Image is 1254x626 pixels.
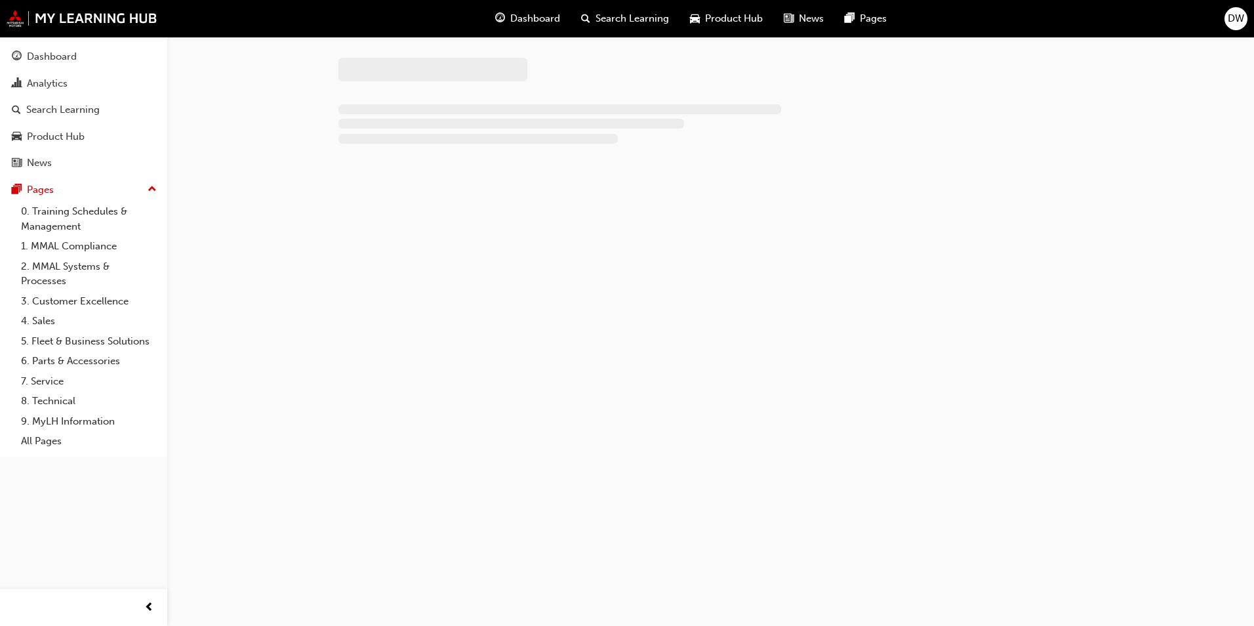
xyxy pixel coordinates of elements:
[5,178,162,202] button: Pages
[27,76,68,91] div: Analytics
[144,600,154,616] span: prev-icon
[27,129,85,144] div: Product Hub
[5,151,162,175] a: News
[12,78,22,90] span: chart-icon
[16,311,162,331] a: 4. Sales
[16,291,162,312] a: 3. Customer Excellence
[773,5,834,32] a: news-iconNews
[571,5,679,32] a: search-iconSearch Learning
[510,11,560,26] span: Dashboard
[16,391,162,411] a: 8. Technical
[16,257,162,291] a: 2. MMAL Systems & Processes
[581,10,590,27] span: search-icon
[16,331,162,352] a: 5. Fleet & Business Solutions
[5,72,162,96] a: Analytics
[148,181,157,198] span: up-icon
[12,131,22,143] span: car-icon
[16,236,162,257] a: 1. MMAL Compliance
[596,11,669,26] span: Search Learning
[860,11,887,26] span: Pages
[5,125,162,149] a: Product Hub
[690,10,700,27] span: car-icon
[27,49,77,64] div: Dashboard
[834,5,897,32] a: pages-iconPages
[5,45,162,69] a: Dashboard
[5,98,162,122] a: Search Learning
[7,10,157,27] img: mmal
[16,201,162,236] a: 0. Training Schedules & Management
[26,102,100,117] div: Search Learning
[12,104,21,116] span: search-icon
[799,11,824,26] span: News
[12,184,22,196] span: pages-icon
[27,182,54,198] div: Pages
[12,157,22,169] span: news-icon
[784,10,794,27] span: news-icon
[679,5,773,32] a: car-iconProduct Hub
[1228,11,1244,26] span: DW
[485,5,571,32] a: guage-iconDashboard
[495,10,505,27] span: guage-icon
[16,371,162,392] a: 7. Service
[16,431,162,451] a: All Pages
[27,156,52,171] div: News
[16,411,162,432] a: 9. MyLH Information
[5,42,162,178] button: DashboardAnalyticsSearch LearningProduct HubNews
[16,351,162,371] a: 6. Parts & Accessories
[1224,7,1247,30] button: DW
[845,10,855,27] span: pages-icon
[12,51,22,63] span: guage-icon
[705,11,763,26] span: Product Hub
